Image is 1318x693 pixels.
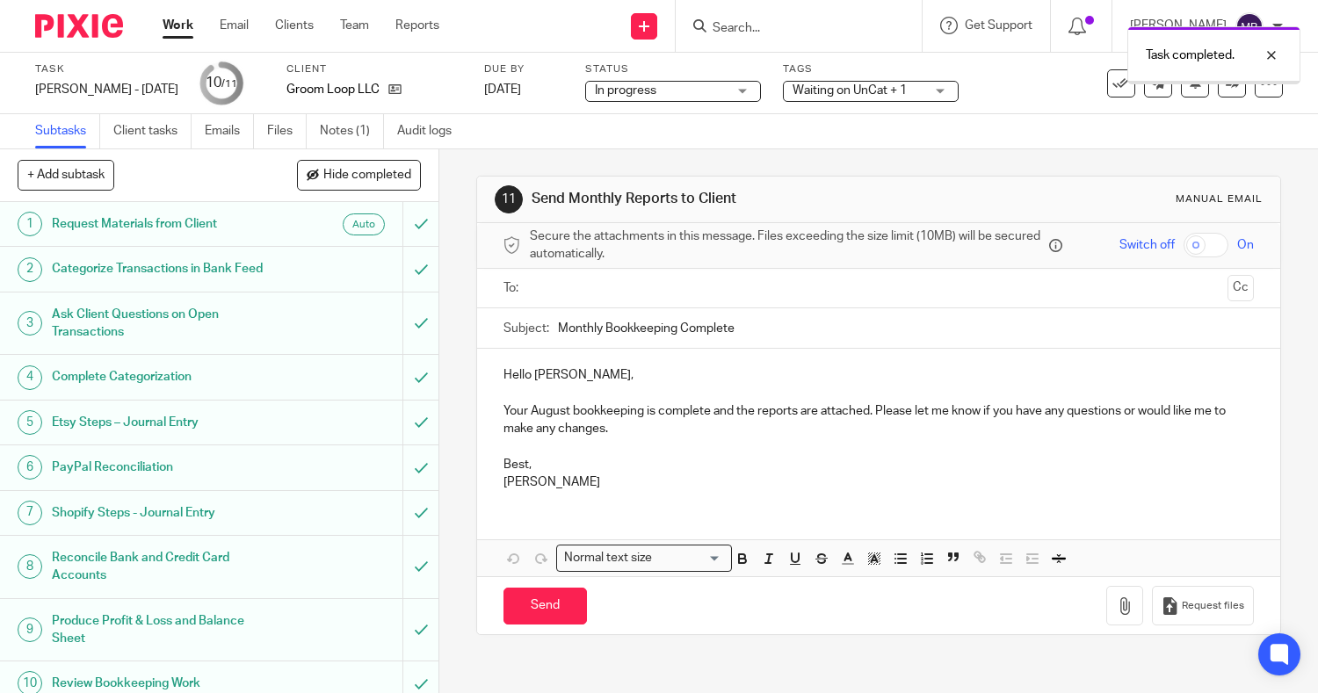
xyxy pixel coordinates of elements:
[320,114,384,148] a: Notes (1)
[275,17,314,34] a: Clients
[585,62,761,76] label: Status
[52,256,274,282] h1: Categorize Transactions in Bank Feed
[323,169,411,183] span: Hide completed
[532,190,916,208] h1: Send Monthly Reports to Client
[395,17,439,34] a: Reports
[397,114,465,148] a: Audit logs
[18,501,42,525] div: 7
[484,83,521,96] span: [DATE]
[52,545,274,589] h1: Reconcile Bank and Credit Card Accounts
[1152,586,1254,625] button: Request files
[340,17,369,34] a: Team
[35,81,178,98] div: Nancy - August 2025
[286,62,462,76] label: Client
[52,454,274,480] h1: PayPal Reconciliation
[221,79,237,89] small: /11
[52,211,274,237] h1: Request Materials from Client
[503,402,1255,438] p: Your August bookkeeping is complete and the reports are attached. Please let me know if you have ...
[1119,236,1175,254] span: Switch off
[52,608,274,653] h1: Produce Profit & Loss and Balance Sheet
[556,545,732,572] div: Search for option
[793,84,907,97] span: Waiting on UnCat + 1
[495,185,523,213] div: 11
[530,227,1045,263] span: Secure the attachments in this message. Files exceeding the size limit (10MB) will be secured aut...
[163,17,193,34] a: Work
[1237,236,1254,254] span: On
[1176,192,1263,206] div: Manual email
[503,366,1255,384] p: Hello [PERSON_NAME],
[1227,275,1254,301] button: Cc
[35,114,100,148] a: Subtasks
[1146,47,1235,64] p: Task completed.
[286,81,380,98] p: Groom Loop LLC
[52,364,274,390] h1: Complete Categorization
[18,410,42,435] div: 5
[658,549,721,567] input: Search for option
[113,114,192,148] a: Client tasks
[267,114,307,148] a: Files
[503,320,549,337] label: Subject:
[18,455,42,480] div: 6
[297,160,421,190] button: Hide completed
[484,62,563,76] label: Due by
[1235,12,1264,40] img: svg%3E
[220,17,249,34] a: Email
[52,409,274,436] h1: Etsy Steps – Journal Entry
[35,62,178,76] label: Task
[35,81,178,98] div: [PERSON_NAME] - [DATE]
[1182,599,1244,613] span: Request files
[18,365,42,390] div: 4
[18,554,42,579] div: 8
[206,73,237,93] div: 10
[52,301,274,346] h1: Ask Client Questions on Open Transactions
[18,212,42,236] div: 1
[503,279,523,297] label: To:
[18,617,42,642] div: 9
[18,257,42,282] div: 2
[343,213,385,235] div: Auto
[595,84,656,97] span: In progress
[561,549,656,567] span: Normal text size
[503,456,1255,473] p: Best,
[35,14,123,38] img: Pixie
[18,311,42,336] div: 3
[503,588,587,625] input: Send
[503,473,1255,491] p: [PERSON_NAME]
[205,114,254,148] a: Emails
[52,500,274,526] h1: Shopify Steps - Journal Entry
[18,160,114,190] button: + Add subtask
